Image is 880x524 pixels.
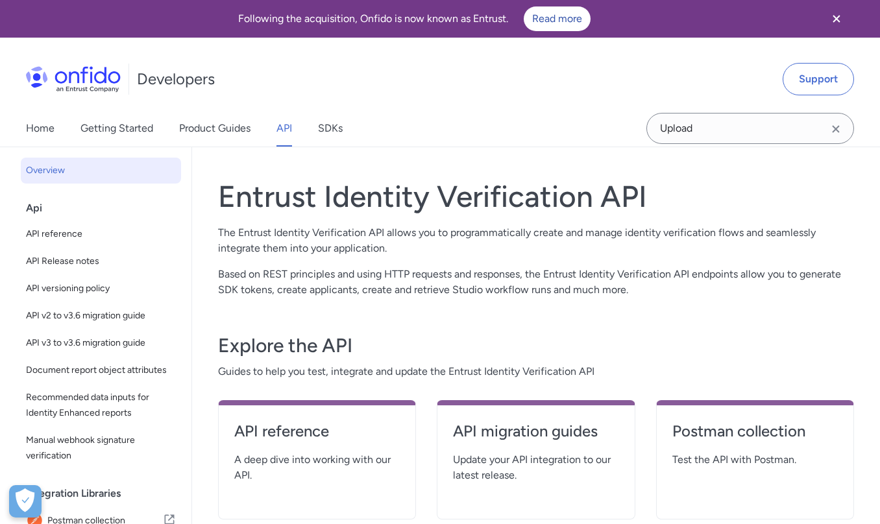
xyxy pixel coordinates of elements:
[21,385,181,426] a: Recommended data inputs for Identity Enhanced reports
[646,113,854,144] input: Onfido search input field
[26,308,176,324] span: API v2 to v3.6 migration guide
[26,433,176,464] span: Manual webhook signature verification
[26,363,176,378] span: Document report object attributes
[234,452,400,483] span: A deep dive into working with our API.
[26,254,176,269] span: API Release notes
[137,69,215,89] h1: Developers
[9,485,42,518] div: Cookie Preferences
[828,121,844,137] svg: Clear search field button
[21,221,181,247] a: API reference
[26,335,176,351] span: API v3 to v3.6 migration guide
[234,421,400,442] h4: API reference
[21,276,181,302] a: API versioning policy
[26,163,176,178] span: Overview
[813,3,861,35] button: Close banner
[218,364,854,379] span: Guides to help you test, integrate and update the Entrust Identity Verification API
[218,333,854,359] h3: Explore the API
[26,281,176,296] span: API versioning policy
[26,481,186,506] div: Integration Libraries
[453,452,618,483] span: Update your API integration to our latest release.
[26,66,121,92] img: Onfido Logo
[16,6,813,31] div: Following the acquisition, Onfido is now known as Entrust.
[21,248,181,274] a: API Release notes
[218,178,854,215] h1: Entrust Identity Verification API
[21,303,181,329] a: API v2 to v3.6 migration guide
[672,452,838,468] span: Test the API with Postman.
[21,427,181,469] a: Manual webhook signature verification
[453,421,618,452] a: API migration guides
[672,421,838,442] h4: Postman collection
[21,158,181,184] a: Overview
[276,110,292,147] a: API
[9,485,42,518] button: Open Preferences
[179,110,251,147] a: Product Guides
[318,110,343,147] a: SDKs
[672,421,838,452] a: Postman collection
[218,267,854,298] p: Based on REST principles and using HTTP requests and responses, the Entrust Identity Verification...
[80,110,153,147] a: Getting Started
[829,11,844,27] svg: Close banner
[26,110,55,147] a: Home
[26,226,176,242] span: API reference
[26,390,176,421] span: Recommended data inputs for Identity Enhanced reports
[453,421,618,442] h4: API migration guides
[524,6,591,31] a: Read more
[26,195,186,221] div: Api
[234,421,400,452] a: API reference
[218,225,854,256] p: The Entrust Identity Verification API allows you to programmatically create and manage identity v...
[21,357,181,383] a: Document report object attributes
[21,330,181,356] a: API v3 to v3.6 migration guide
[783,63,854,95] a: Support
